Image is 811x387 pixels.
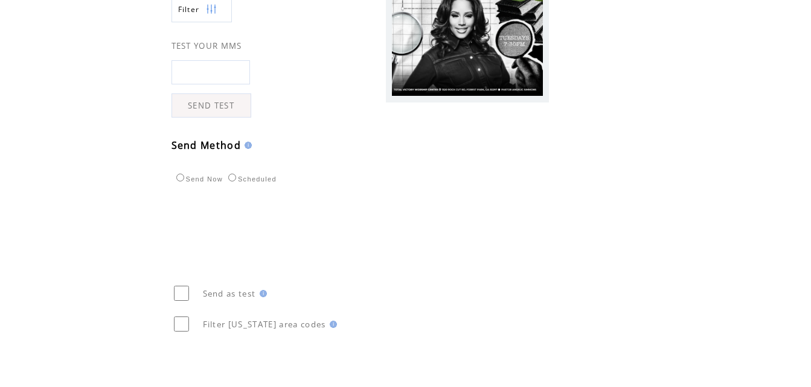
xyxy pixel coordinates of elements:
[171,93,251,118] a: SEND TEST
[171,40,242,51] span: TEST YOUR MMS
[203,319,326,330] span: Filter [US_STATE] area codes
[228,174,236,181] input: Scheduled
[171,139,242,152] span: Send Method
[256,290,267,297] img: help.gif
[241,142,252,149] img: help.gif
[326,321,337,328] img: help.gif
[173,175,223,183] label: Send Now
[203,288,256,299] span: Send as test
[225,175,277,183] label: Scheduled
[176,174,184,181] input: Send Now
[178,4,200,14] span: Show filters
